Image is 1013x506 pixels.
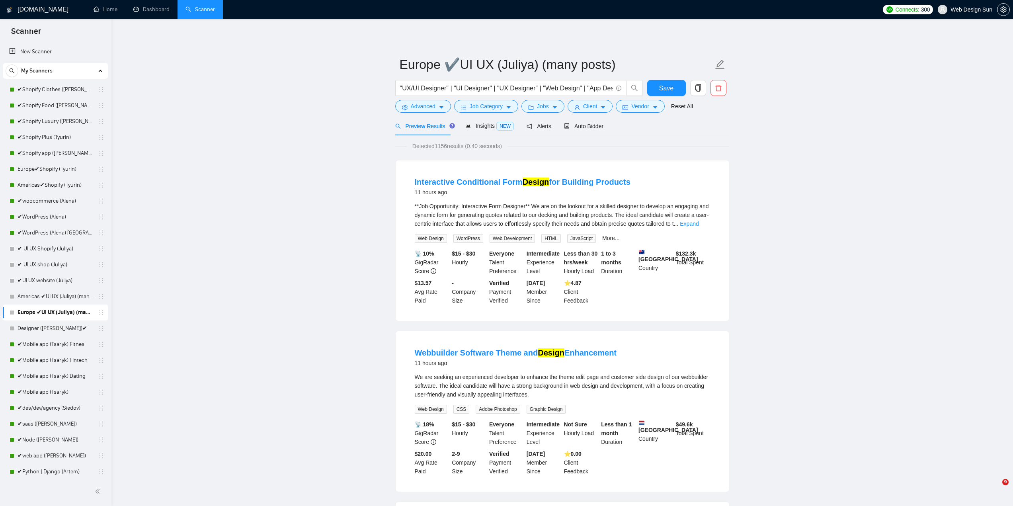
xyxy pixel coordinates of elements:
[921,5,930,14] span: 300
[489,421,514,428] b: Everyone
[997,6,1009,13] span: setting
[98,277,104,284] span: holder
[676,250,696,257] b: $ 132.3k
[452,280,454,286] b: -
[564,451,582,457] b: ⭐️ 0.00
[18,464,93,480] a: ✔Python | Django (Artem)
[5,25,47,42] span: Scanner
[415,421,434,428] b: 📡 18%
[18,273,93,289] a: ✔UI UX website (Juliya)
[18,257,93,273] a: ✔ UI UX shop (Juliya)
[601,421,632,436] b: Less than 1 month
[21,63,53,79] span: My Scanners
[18,98,93,113] a: ✔Shopify Food ([PERSON_NAME])
[574,104,580,110] span: user
[415,203,709,227] span: **Job Opportunity: Interactive Form Designer** We are on the lookout for a skilled designer to de...
[616,100,664,113] button: idcardVendorcaret-down
[525,420,562,446] div: Experience Level
[411,102,435,111] span: Advanced
[639,420,644,426] img: 🇳🇱
[537,102,549,111] span: Jobs
[525,449,562,476] div: Member Since
[98,166,104,172] span: holder
[680,221,699,227] a: Expand
[18,225,93,241] a: ✔WordPress (Alena) [GEOGRAPHIC_DATA]
[489,451,509,457] b: Verified
[18,177,93,193] a: Americas✔Shopify (Tyurin)
[562,449,600,476] div: Client Feedback
[601,250,621,266] b: 1 to 3 months
[1002,479,1009,485] span: 9
[3,44,108,60] li: New Scanner
[674,249,712,275] div: Total Spent
[627,80,642,96] button: search
[470,102,503,111] span: Job Category
[488,420,525,446] div: Talent Preference
[98,437,104,443] span: holder
[98,405,104,411] span: holder
[98,230,104,236] span: holder
[415,280,432,286] b: $13.57
[18,193,93,209] a: ✔woocommerce (Alena)
[564,421,587,428] b: Not Sure
[449,122,456,129] div: Tooltip anchor
[98,373,104,379] span: holder
[523,178,549,186] mark: Design
[489,280,509,286] b: Verified
[552,104,558,110] span: caret-down
[488,249,525,275] div: Talent Preference
[671,102,693,111] a: Reset All
[415,234,447,243] span: Web Design
[940,7,945,12] span: user
[98,102,104,109] span: holder
[616,86,621,91] span: info-circle
[715,59,725,70] span: edit
[638,420,698,433] b: [GEOGRAPHIC_DATA]
[413,279,451,305] div: Avg Rate Paid
[564,280,582,286] b: ⭐️ 4.87
[18,400,93,416] a: ✔des/dev/agency (Siedov)
[564,123,603,129] span: Auto Bidder
[527,123,532,129] span: notification
[413,420,451,446] div: GigRadar Score
[997,3,1010,16] button: setting
[886,6,893,13] img: upwork-logo.png
[6,64,18,77] button: search
[415,451,432,457] b: $20.00
[652,104,658,110] span: caret-down
[541,234,561,243] span: HTML
[402,104,408,110] span: setting
[98,469,104,475] span: holder
[18,336,93,352] a: ✔Mobile app (Tsaryk) Fitnes
[599,249,637,275] div: Duration
[453,234,483,243] span: WordPress
[638,249,698,262] b: [GEOGRAPHIC_DATA]
[95,487,103,495] span: double-left
[18,384,93,400] a: ✔Mobile app (Tsaryk)
[6,68,18,74] span: search
[527,123,551,129] span: Alerts
[647,80,686,96] button: Save
[407,142,507,150] span: Detected 1156 results (0.40 seconds)
[94,6,117,13] a: homeHome
[562,420,600,446] div: Hourly Load
[400,55,713,74] input: Scanner name...
[18,129,93,145] a: ✔Shopify Plus (Tyurin)
[562,249,600,275] div: Hourly Load
[490,234,535,243] span: Web Development
[413,249,451,275] div: GigRadar Score
[450,420,488,446] div: Hourly
[452,421,475,428] b: $15 - $30
[98,421,104,427] span: holder
[98,341,104,348] span: holder
[413,449,451,476] div: Avg Rate Paid
[454,100,518,113] button: barsJob Categorycaret-down
[564,250,598,266] b: Less than 30 hrs/week
[98,118,104,125] span: holder
[506,104,511,110] span: caret-down
[98,246,104,252] span: holder
[450,249,488,275] div: Hourly
[18,416,93,432] a: ✔saas ([PERSON_NAME])
[7,4,12,16] img: logo
[98,262,104,268] span: holder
